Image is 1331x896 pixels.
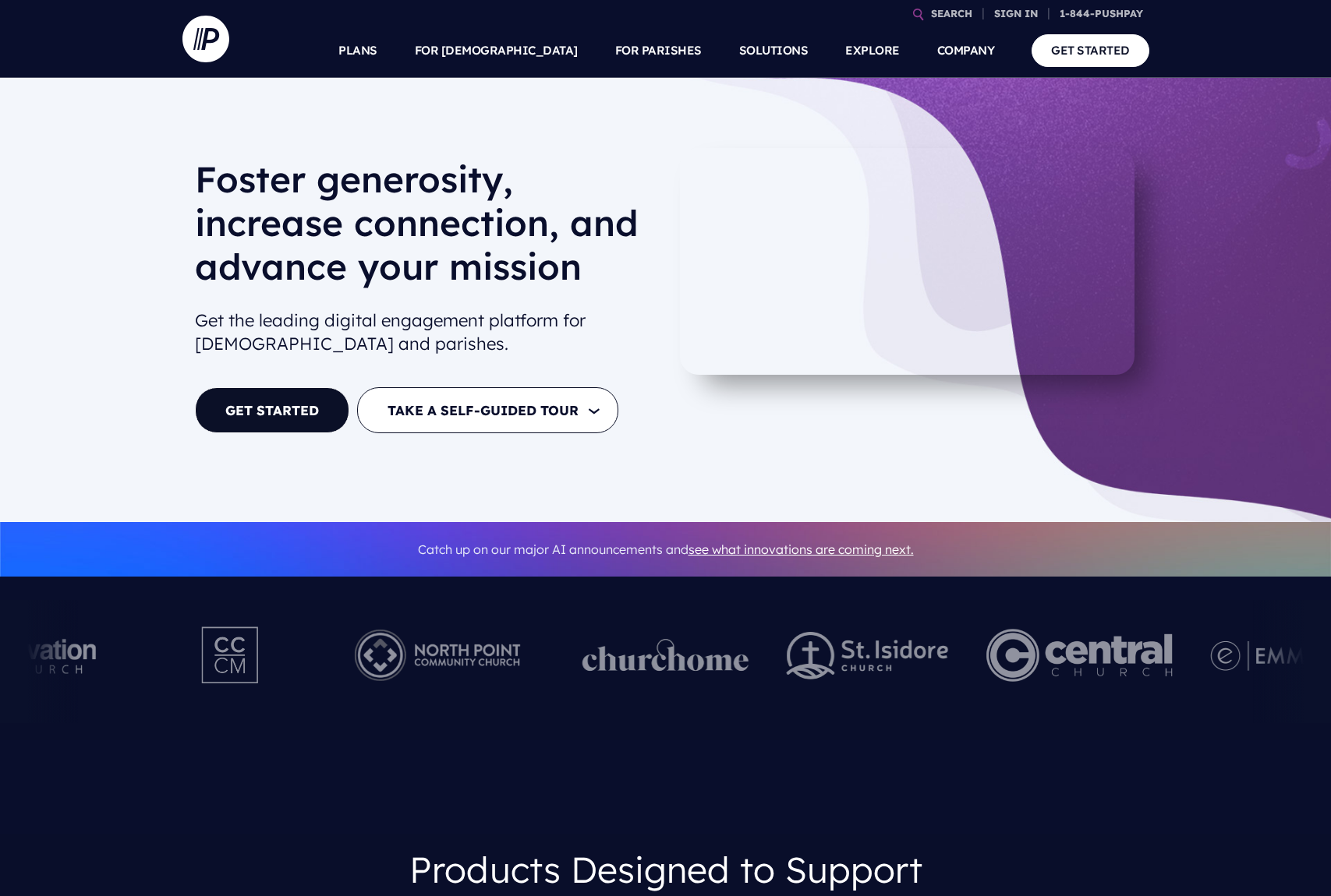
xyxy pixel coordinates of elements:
img: Pushpay_Logo__NorthPoint [331,612,545,698]
a: FOR [DEMOGRAPHIC_DATA] [415,23,578,78]
button: TAKE A SELF-GUIDED TOUR [357,387,618,433]
a: SOLUTIONS [739,23,809,78]
a: see what innovations are coming next. [689,541,914,557]
h1: Foster generosity, increase connection, and advance your mission [195,157,653,301]
a: COMPANY [937,23,995,78]
img: Pushpay_Logo__CCM [169,612,292,698]
a: GET STARTED [1032,34,1149,66]
a: GET STARTED [195,387,349,433]
img: pp_logos_1 [582,639,749,672]
img: Central Church Henderson NV [986,612,1173,698]
a: EXPLORE [845,23,900,78]
h2: Get the leading digital engagement platform for [DEMOGRAPHIC_DATA] and parishes. [195,302,653,363]
a: FOR PARISHES [615,23,702,78]
p: Catch up on our major AI announcements and [195,532,1137,567]
a: PLANS [338,23,377,78]
img: pp_logos_2 [787,632,949,679]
